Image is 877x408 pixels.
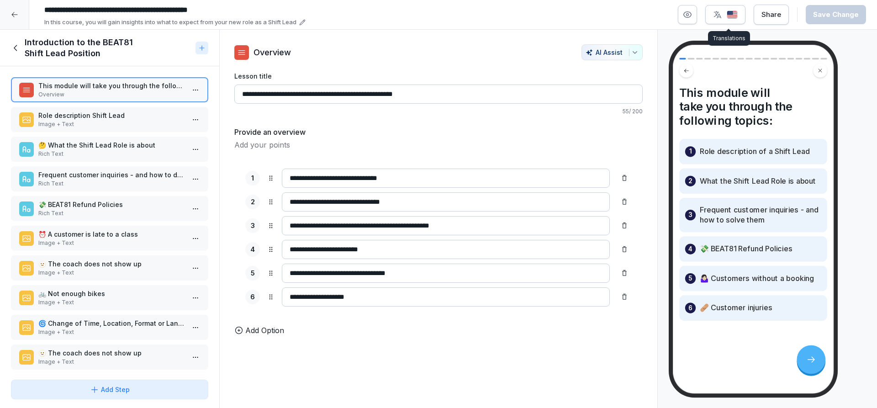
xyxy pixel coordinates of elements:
[688,274,692,284] p: 5
[38,170,185,180] p: Frequent customer inquiries - and how to deal with them
[254,46,291,58] p: Overview
[11,380,208,399] button: Add Step
[11,166,208,191] div: Frequent customer inquiries - and how to deal with themRich Text
[688,210,692,220] p: 3
[679,86,827,127] h4: This module will take you through the following topics:
[11,226,208,251] div: ⏰ A customer is late to a classImage + Text
[38,298,185,307] p: Image + Text
[38,150,185,158] p: Rich Text
[586,48,639,56] div: AI Assist
[700,274,814,284] p: 🤷🏻‍♀️ Customers without a booking
[251,197,255,207] p: 2
[38,200,185,209] p: 💸 BEAT81 Refund Policies
[38,229,185,239] p: ⏰ A customer is late to a class
[806,5,866,24] button: Save Change
[708,31,750,46] div: Translations
[700,303,772,313] p: 🩹 Customer injuries
[11,196,208,221] div: 💸 BEAT81 Refund PoliciesRich Text
[700,244,792,254] p: 💸 BEAT81 Refund Policies
[813,10,859,20] div: Save Change
[38,90,185,99] p: Overview
[38,289,185,298] p: 🚲 Not enough bikes
[251,268,255,279] p: 5
[11,137,208,162] div: 🤔 What the Shift Lead Role is aboutRich Text
[38,318,185,328] p: 🌀 Change of Time, Location, Format or Language
[727,11,738,19] img: us.svg
[688,303,692,313] p: 6
[38,239,185,247] p: Image + Text
[38,328,185,336] p: Image + Text
[38,120,185,128] p: Image + Text
[25,37,192,59] h1: Introduction to the BEAT81 Shift Lead Position
[44,18,296,27] p: In this course, you will gain insights into what to expect from your new role as a Shift Lead
[11,255,208,281] div: 🫥 The coach does not show upImage + Text
[251,221,255,231] p: 3
[11,315,208,340] div: 🌀 Change of Time, Location, Format or LanguageImage + Text
[250,292,255,302] p: 6
[11,107,208,132] div: Role description Shift LeadImage + Text
[38,140,185,150] p: 🤔 What the Shift Lead Role is about
[581,44,643,60] button: AI Assist
[234,107,643,116] p: 55 / 200
[250,244,255,255] p: 4
[38,209,185,217] p: Rich Text
[11,285,208,310] div: 🚲 Not enough bikesImage + Text
[38,348,185,358] p: 🫥 The coach does not show up
[38,259,185,269] p: 🫥 The coach does not show up
[689,147,692,157] p: 1
[754,5,789,25] button: Share
[38,81,185,90] p: This module will take you through the following topics:
[38,111,185,120] p: Role description Shift Lead
[700,176,816,186] p: What the Shift Lead Role is about
[234,71,643,81] label: Lesson title
[700,205,821,225] p: Frequent customer inquiries - and how to solve them
[251,173,254,184] p: 1
[688,244,692,254] p: 4
[11,77,208,102] div: This module will take you through the following topics:Overview
[688,176,692,186] p: 2
[234,139,643,150] p: Add your points
[234,127,306,138] h5: Provide an overview
[700,147,810,157] p: Role description of a Shift Lead
[761,10,781,20] div: Share
[38,269,185,277] p: Image + Text
[38,358,185,366] p: Image + Text
[38,180,185,188] p: Rich Text
[90,385,130,394] div: Add Step
[11,344,208,370] div: 🫥 The coach does not show upImage + Text
[245,325,284,336] p: Add Option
